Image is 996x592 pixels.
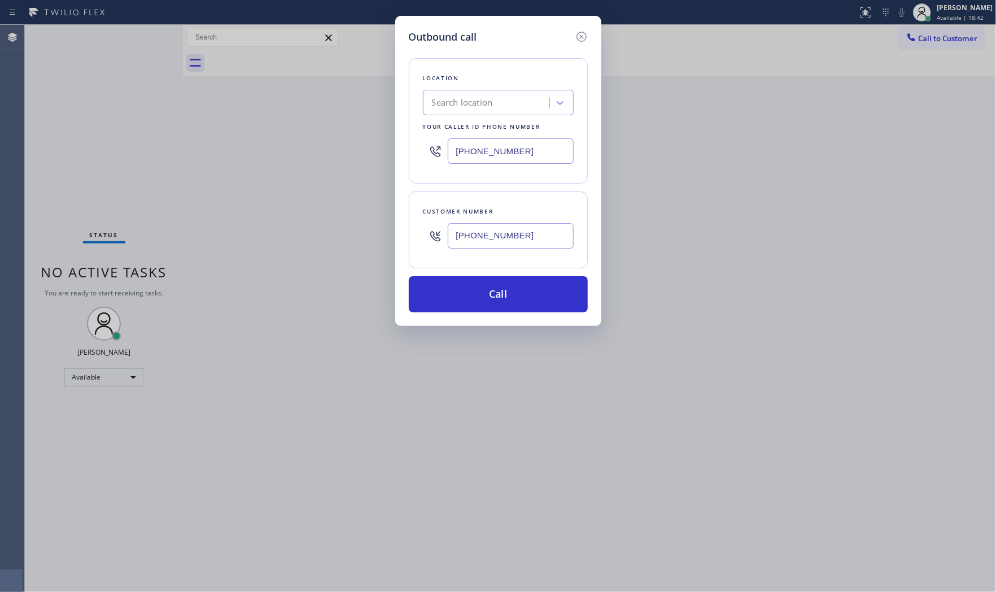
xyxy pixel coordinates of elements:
[448,138,574,164] input: (123) 456-7890
[409,29,477,45] h5: Outbound call
[432,97,493,110] div: Search location
[448,223,574,249] input: (123) 456-7890
[409,276,588,312] button: Call
[423,72,574,84] div: Location
[423,121,574,133] div: Your caller id phone number
[423,206,574,217] div: Customer number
